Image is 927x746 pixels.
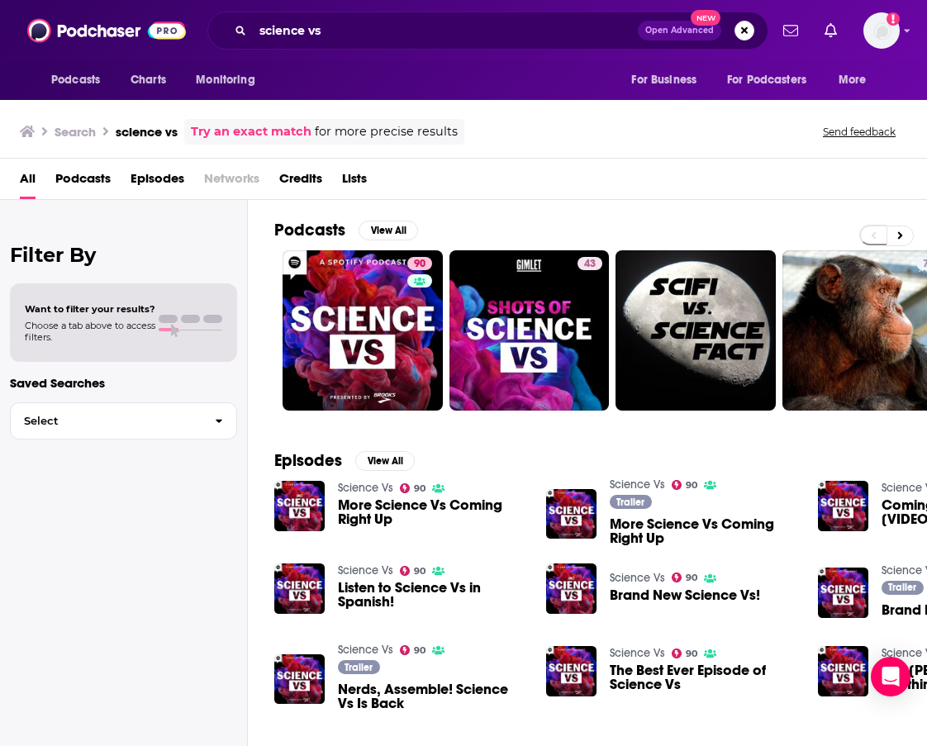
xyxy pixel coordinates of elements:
[274,563,325,614] img: Listen to Science Vs in Spanish!
[191,122,311,141] a: Try an exact match
[777,17,805,45] a: Show notifications dropdown
[727,69,806,92] span: For Podcasters
[207,12,768,50] div: Search podcasts, credits, & more...
[40,64,121,96] button: open menu
[27,15,186,46] img: Podchaser - Follow, Share and Rate Podcasts
[686,574,697,582] span: 90
[184,64,276,96] button: open menu
[818,125,901,139] button: Send feedback
[274,220,418,240] a: PodcastsView All
[279,165,322,199] a: Credits
[283,250,443,411] a: 90
[839,69,867,92] span: More
[546,563,597,614] img: Brand New Science Vs!
[414,568,425,575] span: 90
[414,485,425,492] span: 90
[686,650,697,658] span: 90
[55,165,111,199] a: Podcasts
[338,563,393,577] a: Science Vs
[584,256,596,273] span: 43
[315,122,458,141] span: for more precise results
[546,489,597,539] img: More Science Vs Coming Right Up
[274,220,345,240] h2: Podcasts
[400,566,426,576] a: 90
[196,69,254,92] span: Monitoring
[10,375,237,391] p: Saved Searches
[645,26,714,35] span: Open Advanced
[338,581,526,609] a: Listen to Science Vs in Spanish!
[11,416,202,426] span: Select
[818,568,868,618] img: Brand New Science Vs!
[400,483,426,493] a: 90
[25,303,155,315] span: Want to filter your results?
[818,646,868,696] a: Ask Wendy Anything: Behind the Scenes at Science Vs [VIDEO]
[338,498,526,526] a: More Science Vs Coming Right Up
[131,69,166,92] span: Charts
[338,682,526,710] a: Nerds, Assemble! Science Vs Is Back
[359,221,418,240] button: View All
[342,165,367,199] a: Lists
[10,243,237,267] h2: Filter By
[672,573,698,582] a: 90
[131,165,184,199] a: Episodes
[863,12,900,49] span: Logged in as jennevievef
[871,657,910,696] div: Open Intercom Messenger
[116,124,178,140] h3: science vs
[888,582,916,592] span: Trailer
[686,482,697,489] span: 90
[10,402,237,440] button: Select
[414,256,425,273] span: 90
[274,481,325,531] img: More Science Vs Coming Right Up
[610,571,665,585] a: Science Vs
[355,451,415,471] button: View All
[274,450,342,471] h2: Episodes
[610,663,798,691] a: The Best Ever Episode of Science Vs
[253,17,638,44] input: Search podcasts, credits, & more...
[25,320,155,343] span: Choose a tab above to access filters.
[818,17,844,45] a: Show notifications dropdown
[546,646,597,696] img: The Best Ever Episode of Science Vs
[631,69,696,92] span: For Business
[578,257,602,270] a: 43
[863,12,900,49] img: User Profile
[414,647,425,654] span: 90
[610,517,798,545] a: More Science Vs Coming Right Up
[620,64,717,96] button: open menu
[120,64,176,96] a: Charts
[204,165,259,199] span: Networks
[863,12,900,49] button: Show profile menu
[818,481,868,531] img: Coming Up On Science Vs [VIDEO]
[338,481,393,495] a: Science Vs
[610,588,760,602] a: Brand New Science Vs!
[274,654,325,705] img: Nerds, Assemble! Science Vs Is Back
[610,478,665,492] a: Science Vs
[274,450,415,471] a: EpisodesView All
[20,165,36,199] a: All
[638,21,721,40] button: Open AdvancedNew
[449,250,610,411] a: 43
[55,124,96,140] h3: Search
[887,12,900,26] svg: Add a profile image
[338,643,393,657] a: Science Vs
[672,480,698,490] a: 90
[827,64,887,96] button: open menu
